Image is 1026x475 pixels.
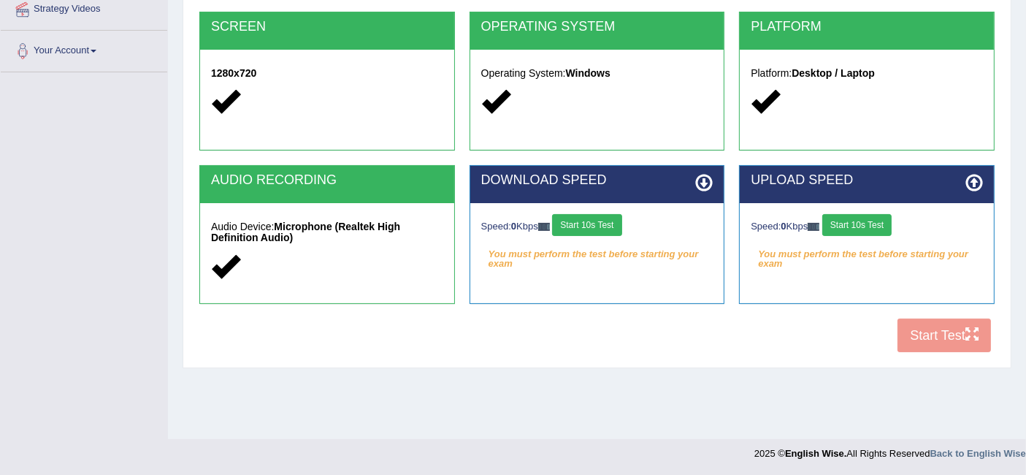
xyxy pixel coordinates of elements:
[211,20,443,34] h2: SCREEN
[211,67,256,79] strong: 1280x720
[785,448,846,459] strong: English Wise.
[808,223,819,231] img: ajax-loader-fb-connection.gif
[930,448,1026,459] a: Back to English Wise
[511,221,516,232] strong: 0
[751,243,983,265] em: You must perform the test before starting your exam
[211,173,443,188] h2: AUDIO RECORDING
[552,214,621,236] button: Start 10s Test
[822,214,892,236] button: Start 10s Test
[481,214,713,240] div: Speed: Kbps
[211,221,443,244] h5: Audio Device:
[792,67,875,79] strong: Desktop / Laptop
[481,173,713,188] h2: DOWNLOAD SPEED
[1,31,167,67] a: Your Account
[481,243,713,265] em: You must perform the test before starting your exam
[751,20,983,34] h2: PLATFORM
[481,68,713,79] h5: Operating System:
[781,221,786,232] strong: 0
[751,68,983,79] h5: Platform:
[481,20,713,34] h2: OPERATING SYSTEM
[538,223,550,231] img: ajax-loader-fb-connection.gif
[211,221,400,243] strong: Microphone (Realtek High Definition Audio)
[751,214,983,240] div: Speed: Kbps
[566,67,610,79] strong: Windows
[754,439,1026,460] div: 2025 © All Rights Reserved
[751,173,983,188] h2: UPLOAD SPEED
